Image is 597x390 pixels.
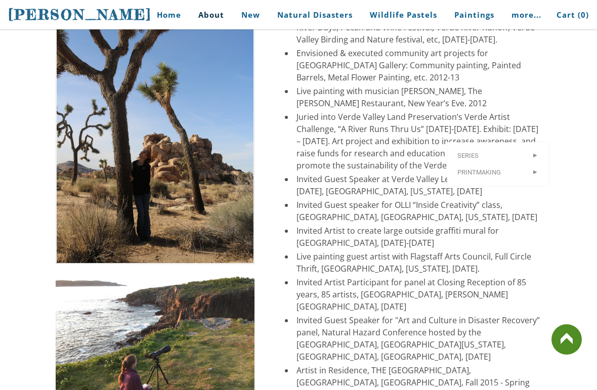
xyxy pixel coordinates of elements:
[8,5,152,24] a: [PERSON_NAME]
[457,169,538,176] span: Printmaking
[457,152,538,159] span: Series
[294,111,541,171] li: Juried into Verde Valley Land Preservation’s Verde Artist Challenge, “A River Runs Thru Us” [DATE...
[504,4,549,26] a: more...
[294,250,541,275] li: Live painting guest artist with Flagstaff Arts Council, Full Circle Thrift, [GEOGRAPHIC_DATA], [U...
[533,152,538,160] span: >
[142,4,189,26] a: Home
[549,4,589,26] a: Cart (0)
[191,4,232,26] a: About
[362,4,445,26] a: Wildlife Pastels
[270,4,360,26] a: Natural Disasters
[581,10,586,20] span: 0
[294,199,541,223] li: Invited Guest speaker for OLLI “Inside Creativity” class, [GEOGRAPHIC_DATA], [GEOGRAPHIC_DATA], [...
[294,85,541,109] li: Live painting with musician [PERSON_NAME], The [PERSON_NAME] Restaurant, New Year’s Eve. 2012
[294,276,541,313] li: Invited Artist Participant for panel at Closing Reception of 85 years, 85 artists, [GEOGRAPHIC_DA...
[8,6,152,23] span: [PERSON_NAME]
[234,4,268,26] a: New
[294,47,541,83] li: Envisioned & executed community art projects for [GEOGRAPHIC_DATA] Gallery: Community painting, P...
[533,169,538,177] span: >
[447,4,502,26] a: Paintings
[294,173,541,197] li: Invited Guest Speaker at Verde Valley Leadership Arts and [DATE], [GEOGRAPHIC_DATA], [US_STATE], ...
[294,314,541,363] li: Invited Guest Speaker for "Art and Culture in Disaster Recovery” panel, Natural Hazard Conference...
[294,225,541,249] li: Invited Artist to create large outside graffiti mural for [GEOGRAPHIC_DATA], [DATE]-[DATE]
